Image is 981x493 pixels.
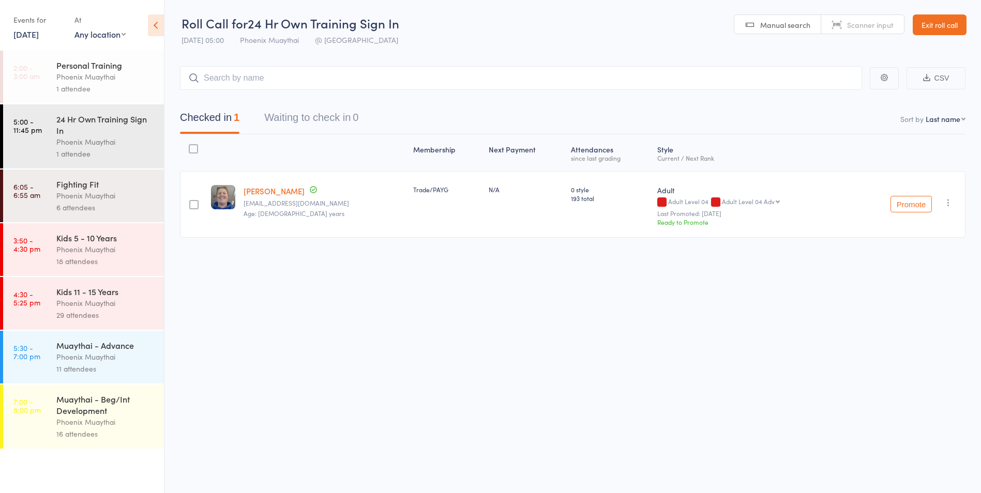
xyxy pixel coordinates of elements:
[180,66,862,90] input: Search by name
[657,185,844,195] div: Adult
[74,11,126,28] div: At
[3,384,164,449] a: 7:00 -8:00 pmMuaythai - Beg/Int DevelopmentPhoenix Muaythai16 attendees
[13,11,64,28] div: Events for
[56,309,155,321] div: 29 attendees
[571,194,649,203] span: 193 total
[56,190,155,202] div: Phoenix Muaythai
[353,112,358,123] div: 0
[56,416,155,428] div: Phoenix Muaythai
[567,139,653,166] div: Atten­dances
[907,67,965,89] button: CSV
[244,186,305,196] a: [PERSON_NAME]
[3,277,164,330] a: 4:30 -5:25 pmKids 11 - 15 YearsPhoenix Muaythai29 attendees
[891,196,932,212] button: Promote
[264,106,358,134] button: Waiting to check in0
[413,185,480,194] div: Trade/PAYG
[56,113,155,136] div: 24 Hr Own Training Sign In
[657,210,844,217] small: Last Promoted: [DATE]
[926,114,960,124] div: Last name
[74,28,126,40] div: Any location
[56,286,155,297] div: Kids 11 - 15 Years
[900,114,924,124] label: Sort by
[3,104,164,168] a: 5:00 -11:45 pm24 Hr Own Training Sign InPhoenix Muaythai1 attendee
[13,64,40,80] time: 2:00 - 3:00 am
[657,218,844,226] div: Ready to Promote
[13,344,40,360] time: 5:30 - 7:00 pm
[722,198,775,205] div: Adult Level 04 Adv
[234,112,239,123] div: 1
[13,397,41,414] time: 7:00 - 8:00 pm
[409,139,485,166] div: Membership
[240,35,299,45] span: Phoenix Muaythai
[485,139,567,166] div: Next Payment
[56,243,155,255] div: Phoenix Muaythai
[657,198,844,207] div: Adult Level 04
[13,117,42,134] time: 5:00 - 11:45 pm
[56,202,155,213] div: 6 attendees
[56,59,155,71] div: Personal Training
[56,83,155,95] div: 1 attendee
[315,35,398,45] span: @ [GEOGRAPHIC_DATA]
[56,71,155,83] div: Phoenix Muaythai
[56,255,155,267] div: 18 attendees
[13,182,40,199] time: 6:05 - 6:55 am
[3,223,164,276] a: 3:50 -4:30 pmKids 5 - 10 YearsPhoenix Muaythai18 attendees
[56,178,155,190] div: Fighting Fit
[847,20,894,30] span: Scanner input
[56,428,155,440] div: 16 attendees
[571,155,649,161] div: since last grading
[653,139,848,166] div: Style
[211,185,235,209] img: image1722655395.png
[56,351,155,363] div: Phoenix Muaythai
[3,170,164,222] a: 6:05 -6:55 amFighting FitPhoenix Muaythai6 attendees
[180,106,239,134] button: Checked in1
[244,209,344,218] span: Age: [DEMOGRAPHIC_DATA] years
[571,185,649,194] span: 0 style
[244,199,405,207] small: katelangenhorst@hotmail.com
[182,35,224,45] span: [DATE] 05:00
[56,393,155,416] div: Muaythai - Beg/Int Development
[13,290,40,306] time: 4:30 - 5:25 pm
[13,236,40,253] time: 3:50 - 4:30 pm
[3,51,164,103] a: 2:00 -3:00 amPersonal TrainingPhoenix Muaythai1 attendee
[760,20,810,30] span: Manual search
[3,331,164,383] a: 5:30 -7:00 pmMuaythai - AdvancePhoenix Muaythai11 attendees
[56,297,155,309] div: Phoenix Muaythai
[56,136,155,148] div: Phoenix Muaythai
[56,363,155,375] div: 11 attendees
[657,155,844,161] div: Current / Next Rank
[489,185,563,194] div: N/A
[56,148,155,160] div: 1 attendee
[56,340,155,351] div: Muaythai - Advance
[13,28,39,40] a: [DATE]
[56,232,155,243] div: Kids 5 - 10 Years
[182,14,248,32] span: Roll Call for
[913,14,967,35] a: Exit roll call
[248,14,399,32] span: 24 Hr Own Training Sign In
